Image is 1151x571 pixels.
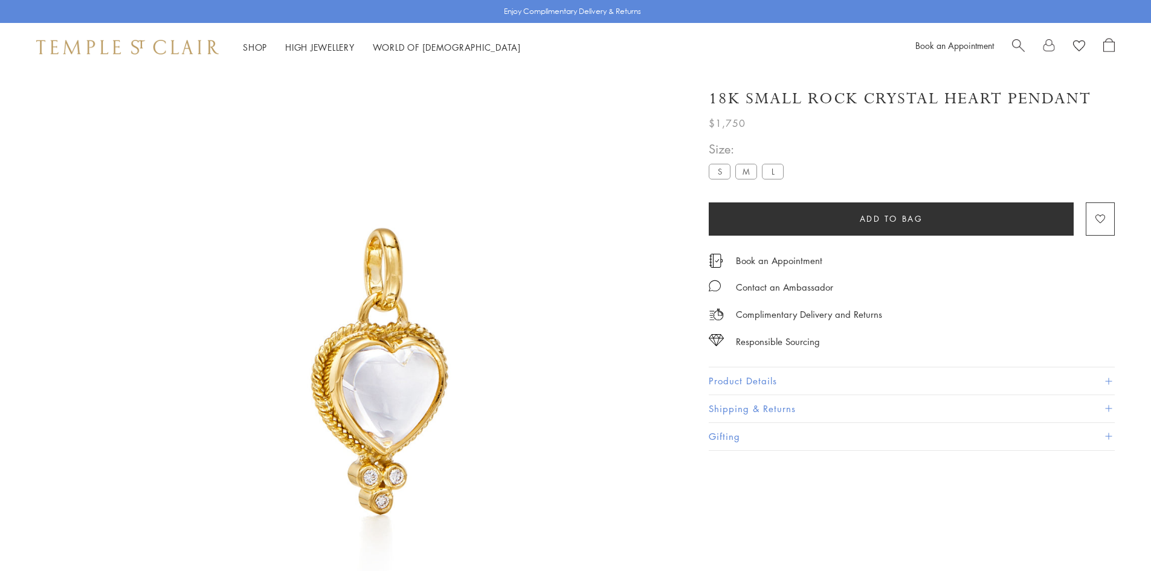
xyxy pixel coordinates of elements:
[709,139,788,159] span: Size:
[736,280,833,295] div: Contact an Ambassador
[709,395,1115,422] button: Shipping & Returns
[860,212,923,225] span: Add to bag
[285,41,355,53] a: High JewelleryHigh Jewellery
[709,280,721,292] img: MessageIcon-01_2.svg
[736,334,820,349] div: Responsible Sourcing
[709,367,1115,395] button: Product Details
[504,5,641,18] p: Enjoy Complimentary Delivery & Returns
[373,41,521,53] a: World of [DEMOGRAPHIC_DATA]World of [DEMOGRAPHIC_DATA]
[709,334,724,346] img: icon_sourcing.svg
[709,164,730,179] label: S
[735,164,757,179] label: M
[736,307,882,322] p: Complimentary Delivery and Returns
[709,254,723,268] img: icon_appointment.svg
[709,307,724,322] img: icon_delivery.svg
[1012,38,1025,56] a: Search
[736,254,822,267] a: Book an Appointment
[762,164,784,179] label: L
[243,40,521,55] nav: Main navigation
[915,39,994,51] a: Book an Appointment
[709,115,746,131] span: $1,750
[243,41,267,53] a: ShopShop
[1073,38,1085,56] a: View Wishlist
[36,40,219,54] img: Temple St. Clair
[1103,38,1115,56] a: Open Shopping Bag
[709,88,1091,109] h1: 18K Small Rock Crystal Heart Pendant
[709,423,1115,450] button: Gifting
[709,202,1074,236] button: Add to bag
